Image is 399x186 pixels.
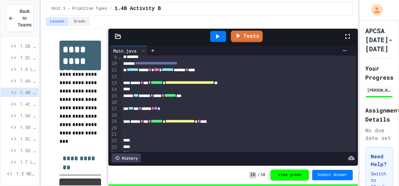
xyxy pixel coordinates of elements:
a: Tests [231,31,263,42]
div: Main.java [110,46,148,55]
div: Main.java [110,47,140,54]
span: Back to Teams [18,8,32,28]
div: 14 [110,86,118,93]
div: No due date set [365,126,393,142]
button: View grade [270,170,309,181]
span: Fold line [118,54,121,60]
div: My Account [365,3,385,17]
div: 10 [110,60,118,67]
div: 13 [110,80,118,86]
div: History [112,153,141,162]
div: 18 [110,112,118,119]
span: / [110,6,112,11]
span: 1.5 NEW Modular Division [16,170,36,177]
h2: Assignment Details [365,106,393,124]
span: 1.3C Activity C [20,54,36,61]
span: 1.5C Activity C [20,135,36,142]
button: Grade [70,17,90,26]
div: 15 [110,93,118,99]
div: 21 [110,131,118,138]
div: 11 [110,67,118,73]
span: 1.5A Activity A [20,112,36,119]
button: Lesson [46,17,68,26]
span: 1.5D Activity D [20,147,36,154]
div: 24 [110,150,118,157]
span: 1.5B Activity B [20,124,36,131]
span: 10 [249,172,256,178]
button: Submit Answer [312,170,353,180]
div: 16 [110,99,118,106]
div: 9 [110,54,118,61]
span: 1.4B Activity B [114,5,161,13]
span: / [258,172,260,178]
span: Unit 1 - Primitive Types [51,6,107,11]
span: 1.4C Activity C [20,101,36,107]
span: 10 [261,172,265,178]
div: 12 [110,73,118,80]
div: 23 [110,144,118,151]
span: 1.3B Activity B [20,43,36,49]
span: Submit Answer [317,172,348,178]
button: Back to Teams [6,5,34,32]
div: 20 [110,125,118,132]
span: 1.7 Lesson - API, Packages, and Classes [20,159,36,165]
h3: Need Help? [371,152,388,168]
span: 1.4 Lesson - Number Calculations [20,66,36,73]
h1: APCSA [DATE]-[DATE] [365,26,393,53]
span: 1.4A Activity A [20,77,36,84]
h2: Your Progress [365,64,393,82]
span: 1.4B Activity B [20,89,36,96]
div: [PERSON_NAME] [367,87,391,93]
div: 19 [110,118,118,125]
div: 22 [110,138,118,144]
div: 17 [110,106,118,112]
